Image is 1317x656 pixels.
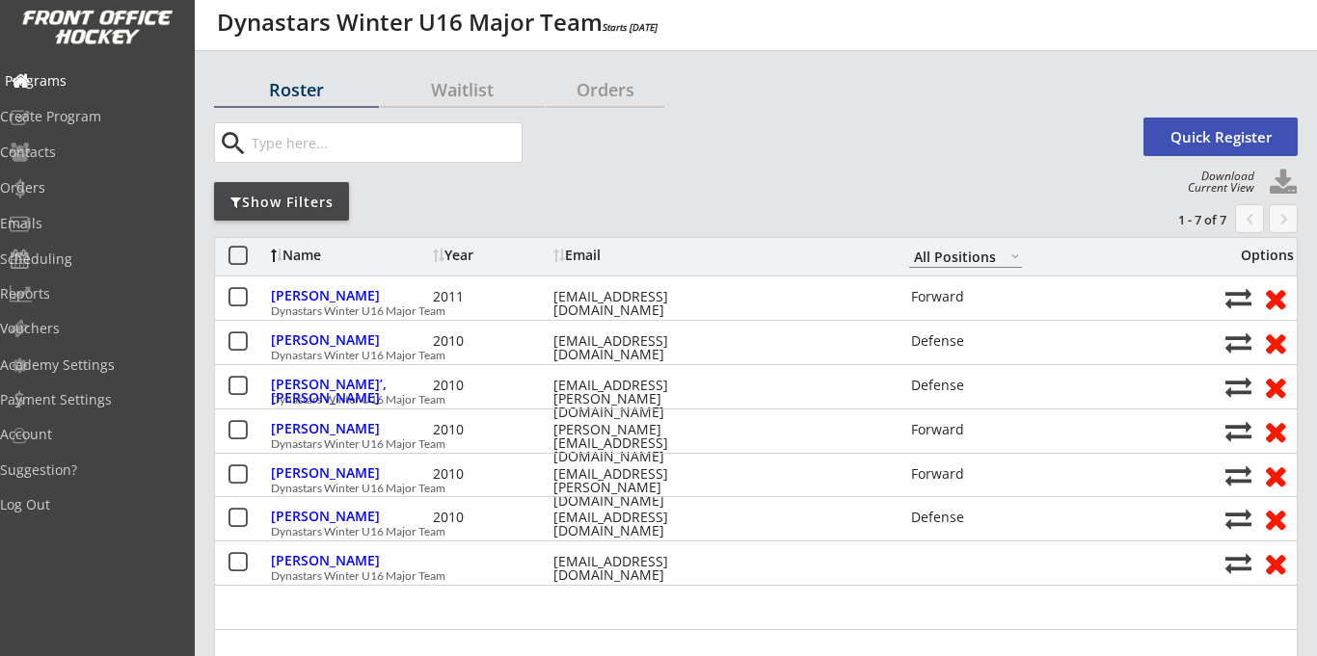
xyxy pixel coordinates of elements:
button: Remove from roster (no refund) [1257,328,1293,357]
button: Move player [1225,418,1251,444]
div: 1 - 7 of 7 [1126,211,1226,228]
button: Remove from roster (no refund) [1257,504,1293,534]
div: [EMAIL_ADDRESS][PERSON_NAME][DOMAIN_NAME] [553,379,727,419]
div: Name [271,249,428,262]
div: [EMAIL_ADDRESS][DOMAIN_NAME] [553,555,727,582]
div: 2010 [433,423,549,436]
div: Download Current View [1178,171,1254,194]
div: Dynastars Winter U16 Major Team [271,350,1215,361]
button: Quick Register [1143,118,1298,156]
div: [EMAIL_ADDRESS][DOMAIN_NAME] [553,334,727,361]
div: Forward [911,423,1024,436]
div: [EMAIL_ADDRESS][PERSON_NAME][DOMAIN_NAME] [553,467,727,508]
button: chevron_left [1235,204,1264,233]
em: Starts [DATE] [603,20,658,34]
div: Dynastars Winter U16 Major Team [271,394,1215,406]
div: Orders [546,81,664,98]
button: Move player [1225,506,1251,532]
div: [PERSON_NAME] [271,466,428,480]
button: Remove from roster (no refund) [1257,548,1293,578]
button: Remove from roster (no refund) [1257,460,1293,490]
button: Remove from roster (no refund) [1257,372,1293,402]
div: Forward [911,290,1024,303]
button: Move player [1225,285,1251,311]
div: Dynastars Winter U16 Major Team [271,570,1215,582]
div: [PERSON_NAME][EMAIL_ADDRESS][DOMAIN_NAME] [553,423,727,463]
div: 2010 [433,379,549,392]
div: Defense [911,379,1024,392]
div: [PERSON_NAME] [271,289,428,302]
div: Year [433,249,549,262]
div: Dynastars Winter U16 Major Team [271,438,1215,450]
div: Roster [214,81,379,98]
div: 2010 [433,511,549,524]
button: Move player [1225,550,1251,576]
div: [PERSON_NAME] [271,510,428,523]
div: [PERSON_NAME] [271,422,428,435]
div: 2010 [433,467,549,481]
button: keyboard_arrow_right [1269,204,1298,233]
div: Dynastars Winter U16 Major Team [271,526,1215,538]
div: Forward [911,467,1024,481]
div: 2011 [433,290,549,303]
button: search [217,128,249,159]
div: Show Filters [214,193,349,212]
input: Type here... [248,123,522,162]
div: Programs [5,74,178,88]
div: Dynastars Winter U16 Major Team [271,305,1215,317]
button: Remove from roster (no refund) [1257,283,1293,313]
div: [PERSON_NAME]’, [PERSON_NAME] [271,378,428,405]
div: [EMAIL_ADDRESS][DOMAIN_NAME] [553,511,727,538]
div: [EMAIL_ADDRESS][DOMAIN_NAME] [553,290,727,317]
button: Click to download full roster. Your browser settings may try to block it, check your security set... [1269,169,1298,197]
div: Email [553,249,727,262]
div: Defense [911,334,1024,348]
div: 2010 [433,334,549,348]
div: Waitlist [380,81,545,98]
button: Move player [1225,329,1251,355]
div: Defense [911,511,1024,524]
div: Dynastars Winter U16 Major Team [271,483,1215,494]
button: Move player [1225,374,1251,400]
button: Move player [1225,462,1251,488]
button: Remove from roster (no refund) [1257,416,1293,446]
div: Options [1225,249,1294,262]
div: [PERSON_NAME] [271,554,428,567]
div: [PERSON_NAME] [271,333,428,347]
